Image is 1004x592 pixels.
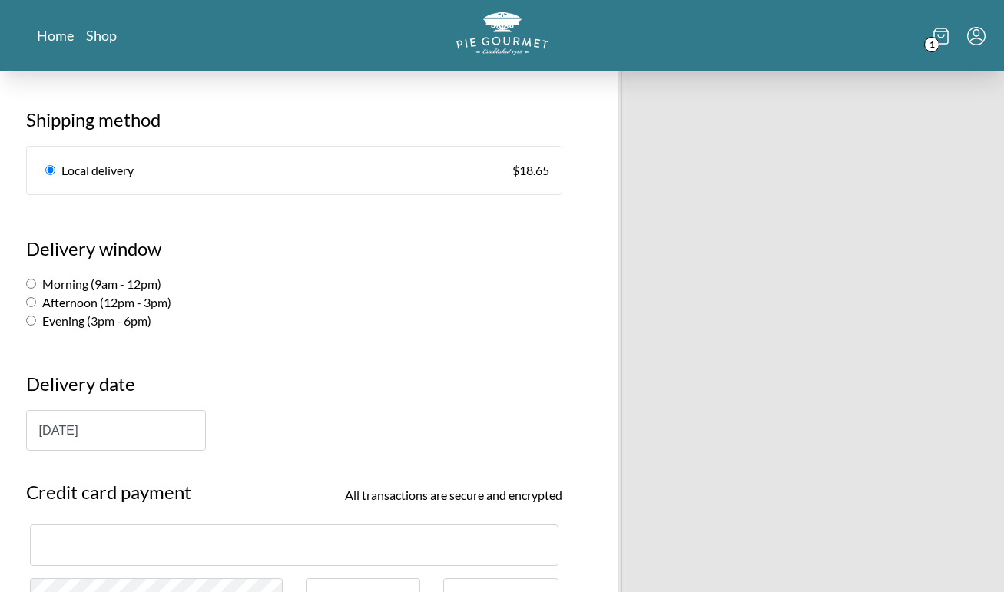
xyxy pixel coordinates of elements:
[924,37,939,52] span: 1
[26,295,171,309] label: Afternoon (12pm - 3pm)
[512,161,549,180] span: $ 18.65
[456,12,548,55] img: logo
[27,147,562,194] a: Local delivery$18.65
[26,276,161,291] label: Morning (9am - 12pm)
[345,486,562,504] span: All transactions are secure and encrypted
[967,27,986,45] button: Menu
[37,26,74,45] a: Home
[26,316,36,326] input: Evening (3pm - 6pm)
[26,370,562,410] h3: Delivery date
[86,26,117,45] a: Shop
[26,106,562,146] h2: Shipping method
[26,313,151,328] label: Evening (3pm - 6pm)
[26,235,562,275] h2: Delivery window
[26,297,36,307] input: Afternoon (12pm - 3pm)
[26,478,191,506] span: Credit card payment
[26,279,36,289] input: Morning (9am - 12pm)
[456,12,548,59] a: Logo
[61,161,134,180] span: Local delivery
[43,537,545,552] iframe: Secure card number input frame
